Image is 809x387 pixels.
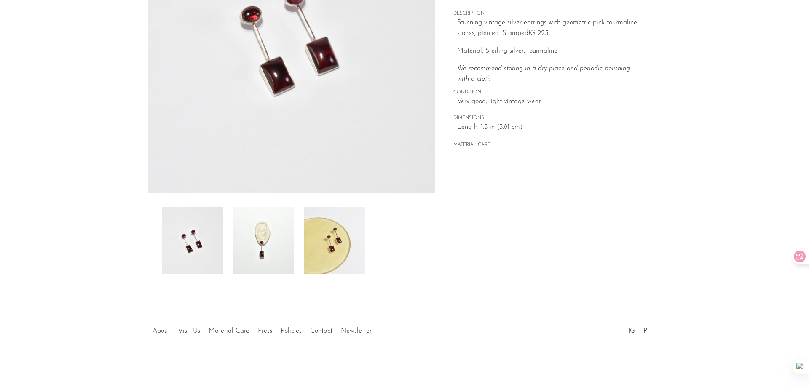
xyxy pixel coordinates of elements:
a: Press [258,328,272,334]
p: Stunning vintage silver earrings with geometric pink tourmaline stones, pierced. Stamped [457,18,643,39]
a: Contact [310,328,332,334]
a: Material Care [209,328,249,334]
img: Silver Tourmaline Earrings [304,207,365,274]
span: DIMENSIONS [453,115,643,122]
a: PT [643,328,651,334]
i: We recommend storing in a dry place and periodic polishing with a cloth. [457,65,630,83]
ul: Social Medias [624,321,655,337]
img: Silver Tourmaline Earrings [162,207,223,274]
a: IG [628,328,635,334]
a: Visit Us [178,328,200,334]
button: MATERIAL CARE [453,142,490,149]
span: Very good; light vintage wear. [457,96,643,107]
ul: Quick links [148,321,376,337]
p: Material: Sterling silver, tourmaline. [457,46,643,57]
span: CONDITION [453,89,643,96]
span: DESCRIPTION [453,10,643,18]
a: Policies [281,328,302,334]
a: About [153,328,170,334]
span: Length: 1.5 in (3.81 cm) [457,122,643,133]
em: IG 925. [528,30,549,37]
img: Silver Tourmaline Earrings [233,207,294,274]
